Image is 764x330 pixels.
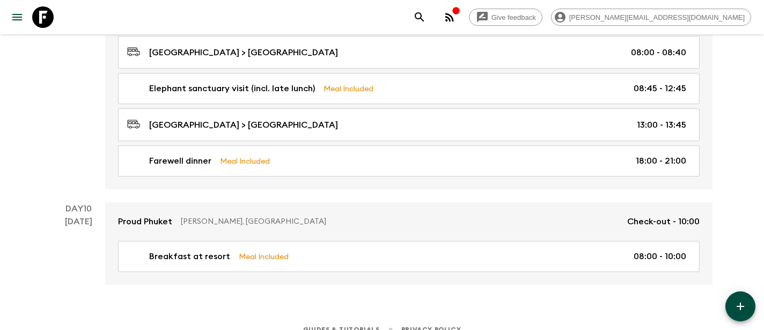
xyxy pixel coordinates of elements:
[118,36,700,69] a: [GEOGRAPHIC_DATA] > [GEOGRAPHIC_DATA]08:00 - 08:40
[486,13,542,21] span: Give feedback
[149,119,338,131] p: [GEOGRAPHIC_DATA] > [GEOGRAPHIC_DATA]
[118,73,700,104] a: Elephant sanctuary visit (incl. late lunch)Meal Included08:45 - 12:45
[52,202,105,215] p: Day 10
[627,215,700,228] p: Check-out - 10:00
[149,250,230,263] p: Breakfast at resort
[563,13,751,21] span: [PERSON_NAME][EMAIL_ADDRESS][DOMAIN_NAME]
[118,215,172,228] p: Proud Phuket
[6,6,28,28] button: menu
[636,155,686,167] p: 18:00 - 21:00
[634,82,686,95] p: 08:45 - 12:45
[324,83,373,94] p: Meal Included
[631,46,686,59] p: 08:00 - 08:40
[239,251,289,262] p: Meal Included
[149,82,315,95] p: Elephant sanctuary visit (incl. late lunch)
[118,241,700,272] a: Breakfast at resortMeal Included08:00 - 10:00
[637,119,686,131] p: 13:00 - 13:45
[220,155,270,167] p: Meal Included
[149,155,211,167] p: Farewell dinner
[105,202,712,241] a: Proud Phuket[PERSON_NAME], [GEOGRAPHIC_DATA]Check-out - 10:00
[634,250,686,263] p: 08:00 - 10:00
[118,145,700,177] a: Farewell dinnerMeal Included18:00 - 21:00
[149,46,338,59] p: [GEOGRAPHIC_DATA] > [GEOGRAPHIC_DATA]
[181,216,619,227] p: [PERSON_NAME], [GEOGRAPHIC_DATA]
[409,6,430,28] button: search adventures
[469,9,542,26] a: Give feedback
[65,215,92,285] div: [DATE]
[551,9,751,26] div: [PERSON_NAME][EMAIL_ADDRESS][DOMAIN_NAME]
[118,108,700,141] a: [GEOGRAPHIC_DATA] > [GEOGRAPHIC_DATA]13:00 - 13:45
